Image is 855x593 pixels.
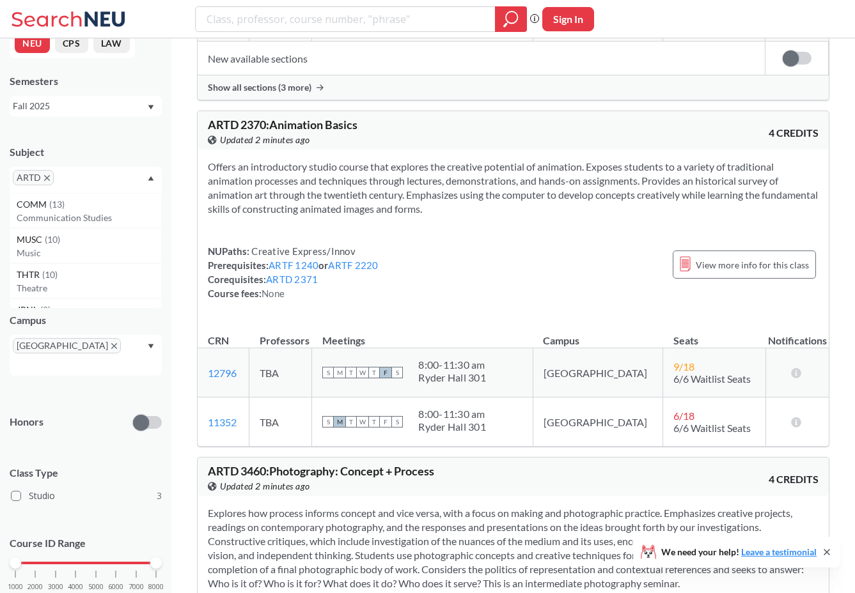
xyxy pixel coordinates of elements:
span: 8000 [148,583,164,590]
a: ARTF 1240 [269,259,318,271]
span: S [322,416,334,427]
td: [GEOGRAPHIC_DATA] [533,397,663,447]
span: T [368,416,380,427]
span: T [368,367,380,378]
div: CRN [208,334,229,348]
span: ( 13 ) [49,199,65,210]
svg: X to remove pill [44,175,50,181]
div: magnifying glass [495,6,527,32]
span: JRNL [17,303,40,317]
td: [GEOGRAPHIC_DATA] [533,348,663,397]
th: Meetings [312,321,533,348]
span: S [391,367,403,378]
td: TBA [249,348,312,397]
svg: Dropdown arrow [148,176,154,181]
div: Show all sections (3 more) [198,75,829,100]
span: W [357,416,368,427]
span: 5000 [88,583,104,590]
span: COMM [17,197,49,212]
th: Notifications [765,321,829,348]
span: S [322,367,334,378]
span: 7000 [129,583,144,590]
a: ARTF 2220 [328,259,378,271]
p: Communication Studies [17,212,161,224]
span: 4 CREDITS [769,472,819,486]
th: Professors [249,321,312,348]
a: Leave a testimonial [741,546,817,557]
span: T [345,416,357,427]
span: [GEOGRAPHIC_DATA]X to remove pill [13,338,121,353]
th: Campus [533,321,663,348]
span: Updated 2 minutes ago [220,133,310,147]
span: F [380,367,391,378]
span: T [345,367,357,378]
svg: X to remove pill [111,343,117,349]
div: NUPaths: Prerequisites: or Corequisites: Course fees: [208,244,379,300]
span: 4 CREDITS [769,126,819,140]
td: TBA [249,397,312,447]
svg: Dropdown arrow [148,105,154,110]
button: Sign In [542,7,594,31]
div: Subject [10,145,162,159]
section: Offers an introductory studio course that explores the creative potential of animation. Exposes s... [208,160,819,216]
span: S [391,416,403,427]
input: Class, professor, course number, "phrase" [205,8,486,30]
svg: Dropdown arrow [148,344,154,349]
div: Ryder Hall 301 [418,420,486,433]
button: LAW [93,34,130,53]
div: Campus [10,313,162,327]
span: Class Type [10,466,162,480]
a: 12796 [208,367,237,379]
span: 2000 [27,583,43,590]
span: 6/6 Waitlist Seats [673,373,751,385]
span: ( 10 ) [45,234,60,245]
button: NEU [15,34,50,53]
span: 6000 [108,583,123,590]
span: ARTD 2370 : Animation Basics [208,118,357,132]
section: Explores how process informs concept and vice versa, with a focus on making and photographic prac... [208,506,819,590]
button: CPS [55,34,88,53]
p: Course ID Range [10,536,162,551]
div: 8:00 - 11:30 am [418,358,486,371]
span: ARTDX to remove pill [13,170,54,185]
span: Updated 2 minutes ago [220,479,310,493]
span: MUSC [17,233,45,247]
div: ARTDX to remove pillDropdown arrowCOMM(13)Communication StudiesMUSC(10)MusicTHTR(10)TheatreJRNL(8... [10,167,162,193]
span: 6/6 Waitlist Seats [673,422,751,434]
span: 1000 [8,583,23,590]
span: 4000 [68,583,83,590]
a: 11352 [208,416,237,428]
div: Semesters [10,74,162,88]
span: 6 / 18 [673,410,694,422]
div: 8:00 - 11:30 am [418,408,486,420]
div: Fall 2025Dropdown arrow [10,96,162,116]
label: Studio [11,488,162,504]
span: ( 8 ) [40,304,51,315]
span: Creative Express/Innov [249,245,356,257]
span: M [334,416,345,427]
a: ARTD 2371 [266,273,318,285]
div: [GEOGRAPHIC_DATA]X to remove pillDropdown arrow [10,335,162,376]
span: ARTD 3460 : Photography: Concept + Process [208,464,434,478]
span: F [380,416,391,427]
span: M [334,367,345,378]
span: 9 / 18 [673,360,694,373]
span: W [357,367,368,378]
span: We need your help! [661,548,817,557]
span: THTR [17,268,42,282]
span: None [262,288,285,299]
p: Honors [10,415,43,429]
span: 3 [157,489,162,503]
svg: magnifying glass [503,10,519,28]
span: 3000 [48,583,63,590]
div: Ryder Hall 301 [418,371,486,384]
span: ( 10 ) [42,269,58,280]
p: Music [17,247,161,259]
th: Seats [663,321,766,348]
span: Show all sections (3 more) [208,82,311,93]
div: Fall 2025 [13,99,146,113]
span: View more info for this class [696,257,809,273]
td: New available sections [198,42,765,75]
p: Theatre [17,282,161,295]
